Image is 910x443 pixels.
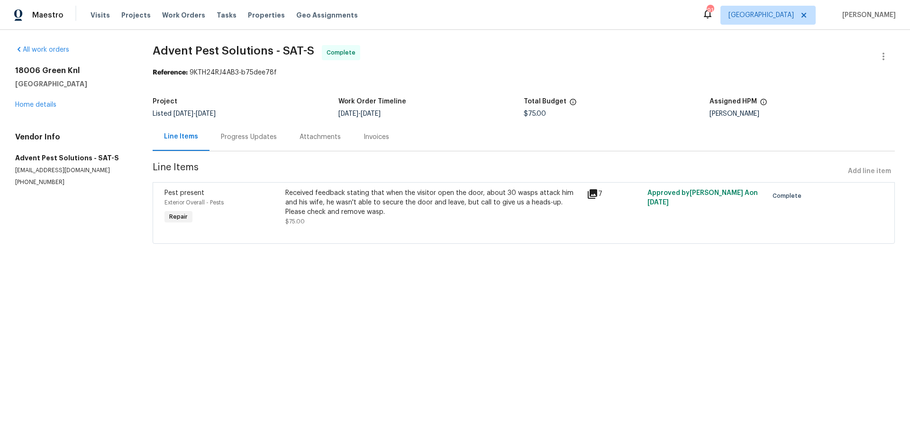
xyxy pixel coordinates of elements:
[15,102,56,108] a: Home details
[15,178,130,186] p: [PHONE_NUMBER]
[15,153,130,163] h5: Advent Pest Solutions - SAT-S
[153,111,216,117] span: Listed
[153,68,895,77] div: 9KTH24RJ4AB3-b75dee78f
[728,10,794,20] span: [GEOGRAPHIC_DATA]
[153,45,314,56] span: Advent Pest Solutions - SAT-S
[153,69,188,76] b: Reference:
[165,212,191,221] span: Repair
[285,219,305,224] span: $75.00
[338,111,381,117] span: -
[327,48,359,57] span: Complete
[173,111,193,117] span: [DATE]
[285,188,582,217] div: Received feedback stating that when the visitor open the door, about 30 wasps attack him and his ...
[15,79,130,89] h5: [GEOGRAPHIC_DATA]
[162,10,205,20] span: Work Orders
[15,66,130,75] h2: 18006 Green Knl
[647,190,758,206] span: Approved by [PERSON_NAME] A on
[248,10,285,20] span: Properties
[91,10,110,20] span: Visits
[153,98,177,105] h5: Project
[15,166,130,175] p: [EMAIL_ADDRESS][DOMAIN_NAME]
[217,12,237,18] span: Tasks
[710,98,757,105] h5: Assigned HPM
[32,10,64,20] span: Maestro
[164,200,224,205] span: Exterior Overall - Pests
[569,98,577,111] span: The total cost of line items that have been proposed by Opendoor. This sum includes line items th...
[338,111,358,117] span: [DATE]
[364,132,389,142] div: Invoices
[15,46,69,53] a: All work orders
[773,191,805,201] span: Complete
[524,111,546,117] span: $75.00
[153,163,844,180] span: Line Items
[296,10,358,20] span: Geo Assignments
[338,98,406,105] h5: Work Order Timeline
[121,10,151,20] span: Projects
[164,190,204,196] span: Pest present
[300,132,341,142] div: Attachments
[173,111,216,117] span: -
[707,6,713,15] div: 91
[838,10,896,20] span: [PERSON_NAME]
[196,111,216,117] span: [DATE]
[647,199,669,206] span: [DATE]
[15,132,130,142] h4: Vendor Info
[587,188,641,200] div: 7
[221,132,277,142] div: Progress Updates
[164,132,198,141] div: Line Items
[760,98,767,111] span: The hpm assigned to this work order.
[710,111,895,117] div: [PERSON_NAME]
[361,111,381,117] span: [DATE]
[524,98,566,105] h5: Total Budget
